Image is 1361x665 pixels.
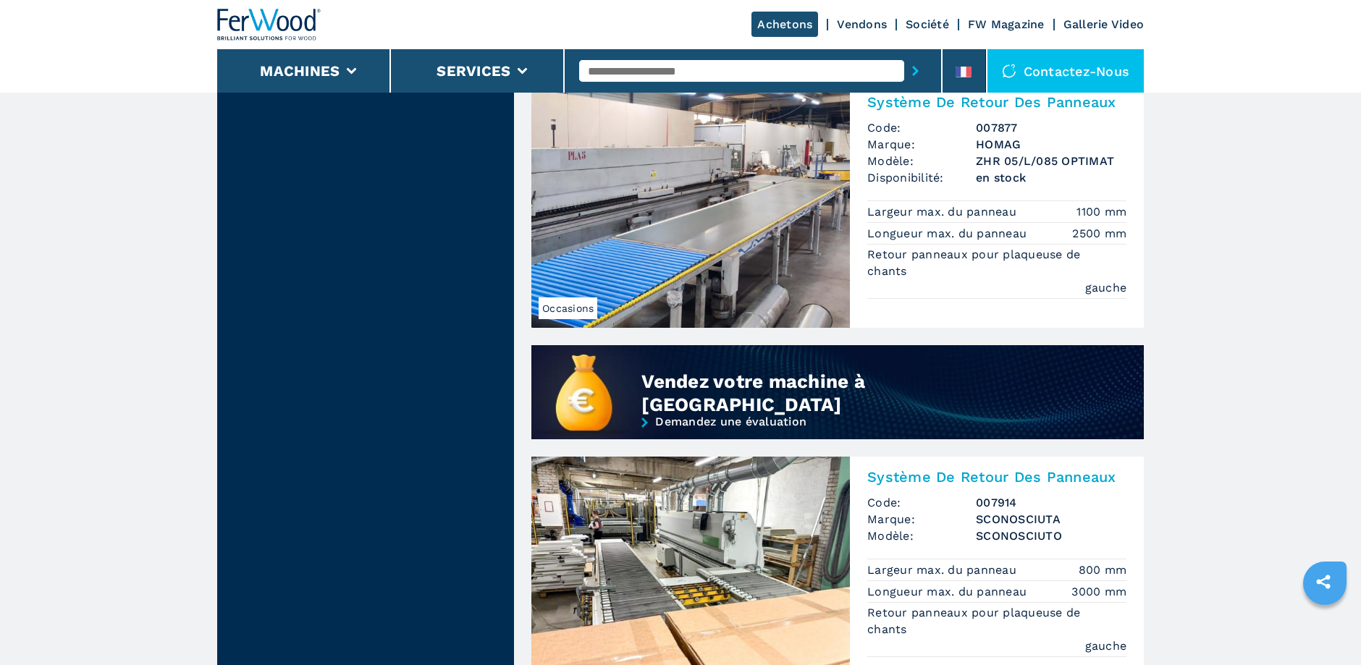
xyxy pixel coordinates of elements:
a: Achetons [751,12,818,37]
span: Marque: [867,511,976,528]
p: Largeur max. du panneau [867,562,1020,578]
p: Retour panneaux pour plaqueuse de chants [867,247,1126,279]
span: Modèle: [867,153,976,169]
img: Contactez-nous [1002,64,1016,78]
a: Vendons [837,17,887,31]
em: 3000 mm [1071,583,1126,600]
em: 2500 mm [1072,225,1126,242]
h2: Système De Retour Des Panneaux [867,93,1126,111]
div: Vendez votre machine à [GEOGRAPHIC_DATA] [641,370,1043,416]
span: Modèle: [867,528,976,544]
h3: HOMAG [976,136,1126,153]
em: 1100 mm [1076,203,1126,220]
span: en stock [976,169,1126,186]
em: gauche [1085,638,1127,654]
a: Demandez une évaluation [531,416,1144,465]
span: Disponibilité: [867,169,976,186]
h3: SCONOSCIUTA [976,511,1126,528]
p: Longueur max. du panneau [867,226,1030,242]
iframe: Chat [1299,600,1350,654]
p: Longueur max. du panneau [867,584,1030,600]
h3: 007877 [976,119,1126,136]
span: Code: [867,494,976,511]
button: submit-button [904,54,927,88]
a: sharethis [1305,564,1341,600]
a: FW Magazine [968,17,1045,31]
div: Contactez-nous [987,49,1145,93]
button: Machines [260,62,340,80]
a: Système De Retour Des Panneaux HOMAG ZHR 05/L/085 OPTIMATOccasionsSystème De Retour Des PanneauxC... [531,82,1144,328]
span: Code: [867,119,976,136]
em: gauche [1085,279,1127,296]
p: Largeur max. du panneau [867,204,1020,220]
p: Retour panneaux pour plaqueuse de chants [867,605,1126,638]
a: Gallerie Video [1063,17,1145,31]
h3: ZHR 05/L/085 OPTIMAT [976,153,1126,169]
h3: 007914 [976,494,1126,511]
em: 800 mm [1079,562,1127,578]
span: Occasions [539,297,597,319]
a: Société [906,17,949,31]
img: Système De Retour Des Panneaux HOMAG ZHR 05/L/085 OPTIMAT [531,82,850,328]
span: Marque: [867,136,976,153]
img: Ferwood [217,9,321,41]
h3: SCONOSCIUTO [976,528,1126,544]
button: Services [437,62,510,80]
h2: Système De Retour Des Panneaux [867,468,1126,486]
